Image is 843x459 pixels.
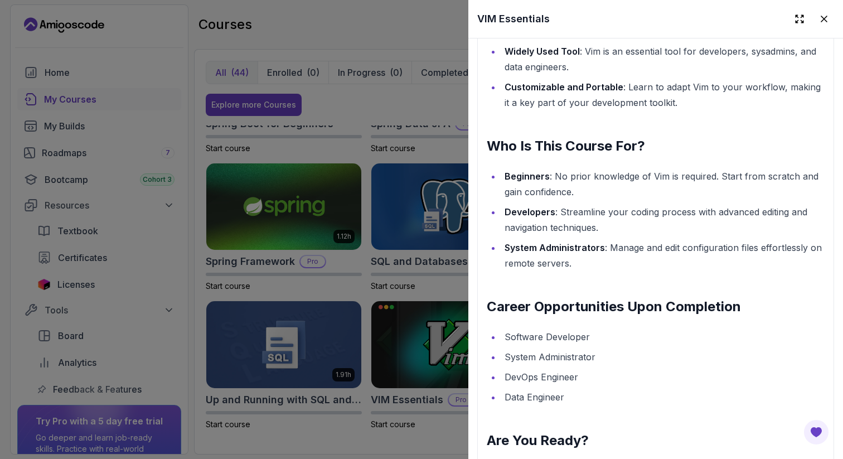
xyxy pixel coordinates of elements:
li: : Learn to adapt Vim to your workflow, making it a key part of your development toolkit. [501,79,825,110]
h2: Who Is This Course For? [487,137,825,155]
h2: Are You Ready? [487,432,825,450]
li: : No prior knowledge of Vim is required. Start from scratch and gain confidence. [501,168,825,200]
strong: Widely Used Tool [505,46,580,57]
strong: System Administrators [505,242,605,253]
li: Software Developer [501,329,825,345]
li: System Administrator [501,349,825,365]
li: Data Engineer [501,389,825,405]
h2: VIM Essentials [477,11,550,27]
button: Expand drawer [789,9,810,29]
strong: Beginners [505,171,550,182]
li: : Manage and edit configuration files effortlessly on remote servers. [501,240,825,271]
strong: Customizable and Portable [505,81,623,93]
li: DevOps Engineer [501,369,825,385]
strong: Developers [505,206,555,218]
button: Open Feedback Button [803,419,830,446]
h2: Career Opportunities Upon Completion [487,298,825,316]
li: : Vim is an essential tool for developers, sysadmins, and data engineers. [501,44,825,75]
li: : Streamline your coding process with advanced editing and navigation techniques. [501,204,825,235]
